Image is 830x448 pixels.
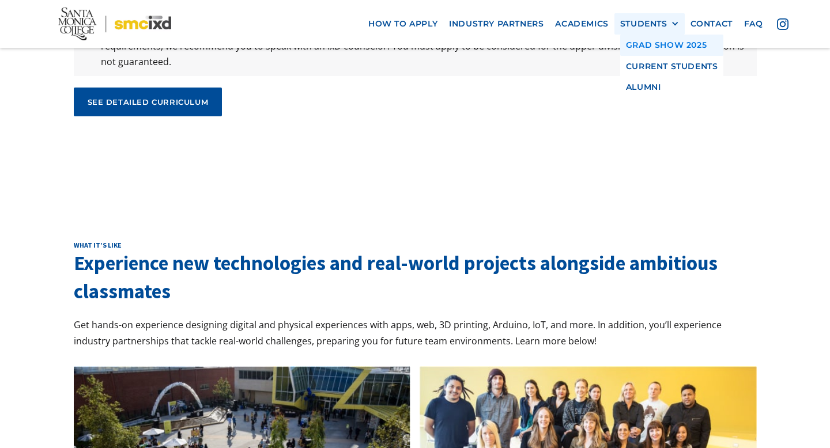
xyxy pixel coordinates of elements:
a: faq [738,13,769,35]
a: see detailed curriculum [74,88,222,116]
div: STUDENTS [620,19,679,29]
a: how to apply [363,13,443,35]
div: see detailed curriculum [88,97,209,107]
h2: What it’s like [74,241,757,250]
img: Santa Monica College - SMC IxD logo [58,7,172,40]
h3: Experience new technologies and real-world projects alongside ambitious classmates [74,249,757,306]
p: Get hands-on experience designing digital and physical experiences with apps, web, 3D printing, A... [74,317,757,348]
img: icon - instagram [777,18,788,30]
a: GRAD SHOW 2025 [620,35,724,56]
a: Alumni [620,77,724,98]
nav: STUDENTS [620,35,724,98]
a: industry partners [443,13,549,35]
a: Current Students [620,55,724,77]
a: contact [685,13,738,35]
div: STUDENTS [620,19,667,29]
a: Academics [549,13,614,35]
